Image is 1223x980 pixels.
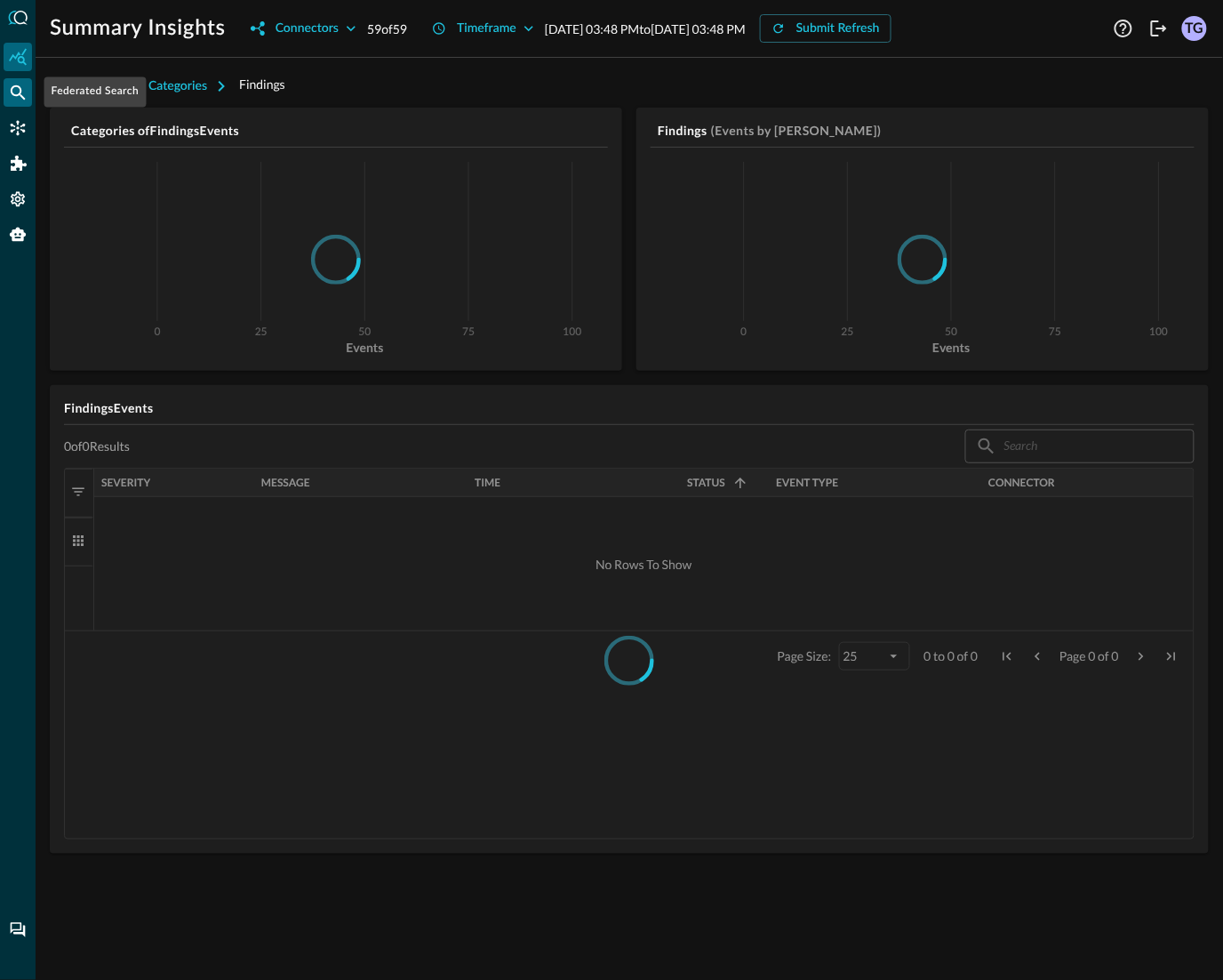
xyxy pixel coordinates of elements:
div: Federated Search [4,78,32,107]
button: Investigation Categories [50,72,239,100]
button: Connectors [240,14,367,43]
h5: Findings Events [64,399,1195,417]
div: Connectors [276,18,339,40]
p: 59 of 59 [367,20,407,38]
button: Help [1109,14,1138,43]
div: Submit Refresh [796,18,880,40]
div: Addons [4,149,33,178]
p: [DATE] 03:48 PM to [DATE] 03:48 PM [545,20,746,38]
div: TG [1182,16,1207,41]
div: Timeframe [457,18,516,40]
span: Findings [239,77,285,92]
div: Settings [4,185,32,213]
h5: Findings [658,122,707,140]
p: 0 of 0 Results [64,438,130,454]
div: Query Agent [4,221,32,249]
h5: (Events by [PERSON_NAME]) [711,122,882,140]
div: Summary Insights [4,43,32,71]
div: Federated Search [44,76,147,107]
div: Chat [4,916,32,944]
button: Logout [1145,14,1173,43]
button: Timeframe [421,14,545,43]
button: Submit Refresh [760,14,891,43]
input: Search [1004,430,1154,462]
h5: Categories of Findings Events [71,122,608,140]
h1: Summary Insights [50,14,226,43]
div: Connectors [4,114,32,142]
